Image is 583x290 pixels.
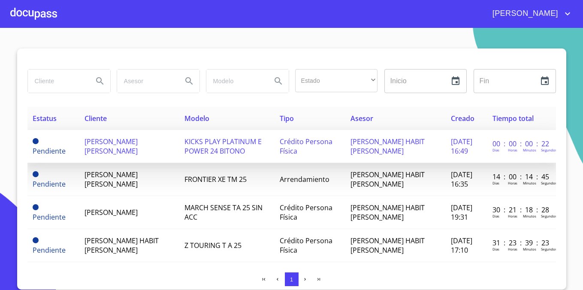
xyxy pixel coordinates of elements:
[451,236,472,255] span: [DATE] 17:10
[290,276,293,283] span: 1
[350,170,425,189] span: [PERSON_NAME] HABIT [PERSON_NAME]
[33,171,39,177] span: Pendiente
[184,175,247,184] span: FRONTIER XE TM 25
[508,214,517,218] p: Horas
[117,69,175,93] input: search
[523,148,536,152] p: Minutos
[492,148,499,152] p: Dias
[492,181,499,185] p: Dias
[451,114,474,123] span: Creado
[33,245,66,255] span: Pendiente
[280,236,332,255] span: Crédito Persona Física
[184,114,209,123] span: Modelo
[508,247,517,251] p: Horas
[541,181,557,185] p: Segundos
[508,181,517,185] p: Horas
[492,172,550,181] p: 14 : 00 : 14 : 45
[184,241,242,250] span: Z TOURING T A 25
[206,69,265,93] input: search
[492,139,550,148] p: 00 : 00 : 00 : 22
[33,138,39,144] span: Pendiente
[179,71,199,91] button: Search
[33,204,39,210] span: Pendiente
[295,69,378,92] div: ​
[268,71,289,91] button: Search
[85,208,138,217] span: [PERSON_NAME]
[33,146,66,156] span: Pendiente
[486,7,562,21] span: [PERSON_NAME]
[350,137,425,156] span: [PERSON_NAME] HABIT [PERSON_NAME]
[492,238,550,248] p: 31 : 23 : 39 : 23
[280,203,332,222] span: Crédito Persona Física
[285,272,299,286] button: 1
[85,170,138,189] span: [PERSON_NAME] [PERSON_NAME]
[541,148,557,152] p: Segundos
[508,148,517,152] p: Horas
[541,214,557,218] p: Segundos
[85,137,138,156] span: [PERSON_NAME] [PERSON_NAME]
[486,7,573,21] button: account of current user
[492,114,534,123] span: Tiempo total
[350,236,425,255] span: [PERSON_NAME] HABIT [PERSON_NAME]
[492,205,550,214] p: 30 : 21 : 18 : 28
[184,137,262,156] span: KICKS PLAY PLATINUM E POWER 24 BITONO
[33,179,66,189] span: Pendiente
[523,214,536,218] p: Minutos
[33,212,66,222] span: Pendiente
[451,170,472,189] span: [DATE] 16:35
[280,114,294,123] span: Tipo
[90,71,110,91] button: Search
[523,247,536,251] p: Minutos
[85,114,107,123] span: Cliente
[492,214,499,218] p: Dias
[451,203,472,222] span: [DATE] 19:31
[523,181,536,185] p: Minutos
[350,114,373,123] span: Asesor
[492,247,499,251] p: Dias
[184,203,263,222] span: MARCH SENSE TA 25 SIN ACC
[541,247,557,251] p: Segundos
[280,175,329,184] span: Arrendamiento
[85,236,159,255] span: [PERSON_NAME] HABIT [PERSON_NAME]
[350,203,425,222] span: [PERSON_NAME] HABIT [PERSON_NAME]
[451,137,472,156] span: [DATE] 16:49
[280,137,332,156] span: Crédito Persona Física
[28,69,86,93] input: search
[33,237,39,243] span: Pendiente
[33,114,57,123] span: Estatus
